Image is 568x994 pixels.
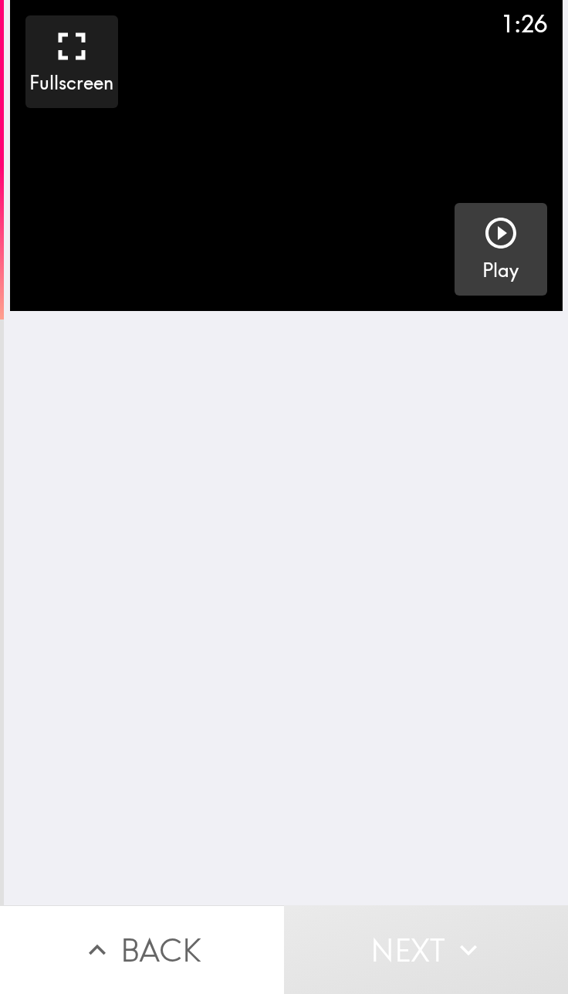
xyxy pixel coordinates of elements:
h5: Play [482,258,519,284]
div: 1:26 [501,8,547,40]
button: Play [455,203,547,296]
button: Next [284,905,568,994]
button: Fullscreen [25,15,118,108]
h5: Fullscreen [29,70,113,96]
